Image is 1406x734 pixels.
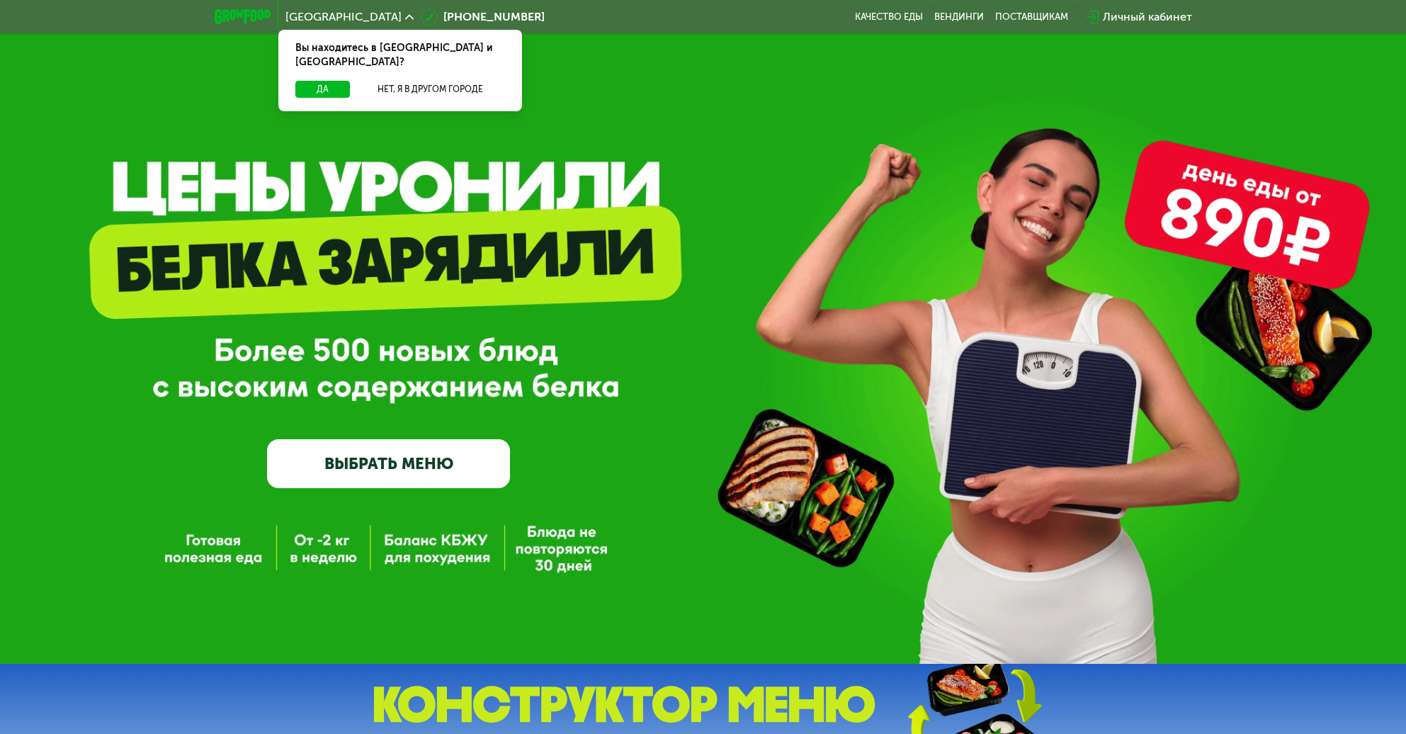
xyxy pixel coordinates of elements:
a: Вендинги [934,11,984,23]
a: ВЫБРАТЬ МЕНЮ [267,439,510,488]
div: поставщикам [995,11,1068,23]
div: Вы находитесь в [GEOGRAPHIC_DATA] и [GEOGRAPHIC_DATA]? [278,30,522,81]
a: [PHONE_NUMBER] [421,9,545,26]
div: Личный кабинет [1103,9,1192,26]
button: Да [295,81,350,98]
a: Качество еды [855,11,923,23]
span: [GEOGRAPHIC_DATA] [285,11,402,23]
button: Нет, я в другом городе [356,81,505,98]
